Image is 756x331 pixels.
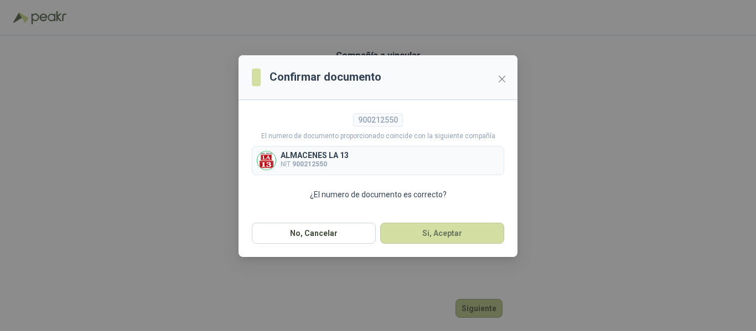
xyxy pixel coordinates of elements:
p: El numero de documento proporcionado coincide con la siguiente compañía [252,131,504,141]
button: Si, Aceptar [380,223,504,244]
button: Close [493,70,511,88]
img: Company Logo [257,151,276,170]
span: close [498,75,506,83]
h3: Confirmar documento [270,69,381,86]
b: 900212550 [292,160,327,168]
p: ALMACENES LA 13 [281,151,349,159]
div: 900212550 [353,113,403,127]
button: No, Cancelar [252,223,376,244]
p: ¿El numero de documento es correcto? [252,188,504,201]
p: NIT [281,159,349,170]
